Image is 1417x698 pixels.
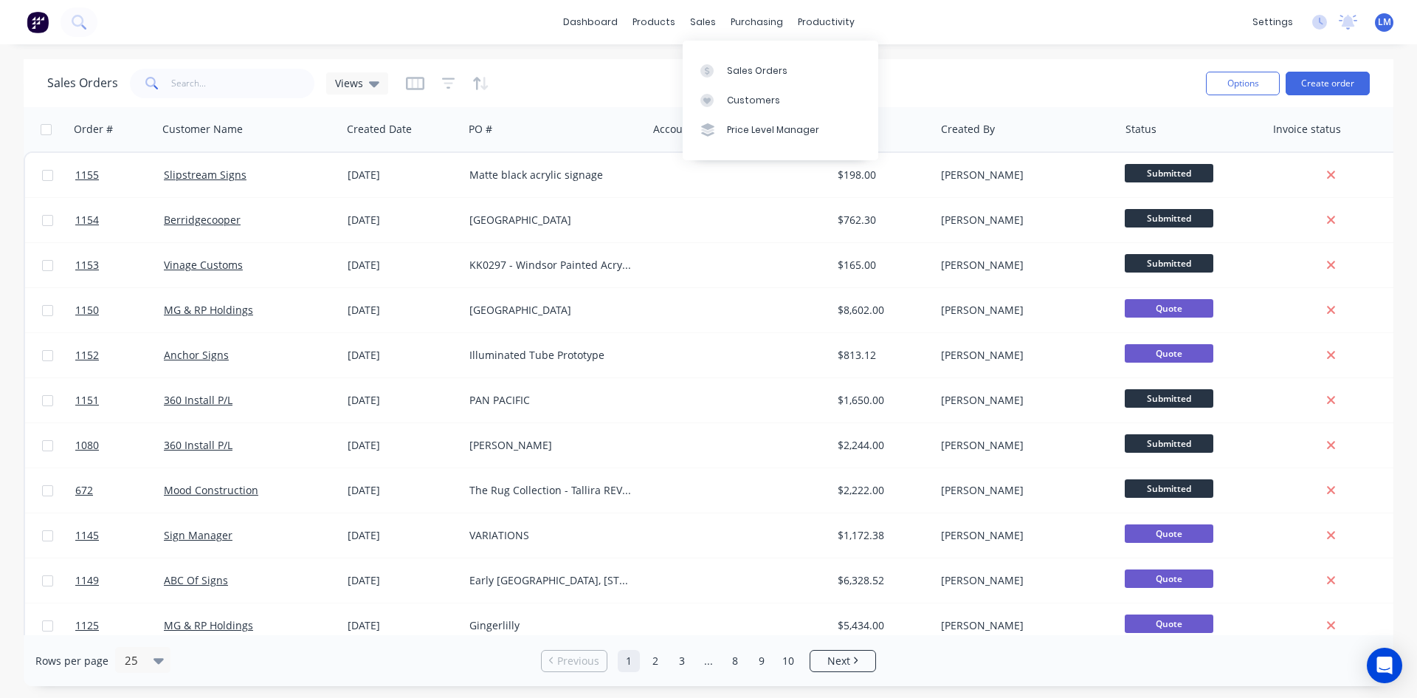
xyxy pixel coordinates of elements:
div: Created By [941,122,995,137]
a: Berridgecooper [164,213,241,227]
div: $6,328.52 [838,573,924,588]
div: $1,650.00 [838,393,924,408]
div: $8,602.00 [838,303,924,318]
a: Next page [810,654,875,668]
div: [PERSON_NAME] [941,168,1105,182]
h1: Sales Orders [47,76,118,90]
div: Early [GEOGRAPHIC_DATA], [STREET_ADDRESS] [469,573,633,588]
button: Create order [1286,72,1370,95]
a: Jump forward [697,650,720,672]
div: Open Intercom Messenger [1367,648,1402,683]
a: Page 2 [644,650,666,672]
div: [GEOGRAPHIC_DATA] [469,303,633,318]
span: 1154 [75,213,99,227]
div: settings [1245,11,1300,33]
div: [GEOGRAPHIC_DATA] [469,213,633,227]
div: [PERSON_NAME] [941,573,1105,588]
a: 1150 [75,288,164,332]
span: 1155 [75,168,99,182]
div: [PERSON_NAME] [941,528,1105,543]
div: [PERSON_NAME] [941,438,1105,453]
span: 1149 [75,573,99,588]
div: Customer Name [162,122,243,137]
a: Vinage Customs [164,258,243,272]
span: Quote [1125,299,1213,318]
span: Submitted [1125,434,1213,453]
div: [PERSON_NAME] [941,213,1105,227]
a: Previous page [542,654,607,668]
a: 1155 [75,153,164,197]
div: [PERSON_NAME] [941,258,1105,273]
button: Options [1206,72,1280,95]
span: Quote [1125,569,1213,588]
div: $2,222.00 [838,483,924,498]
div: purchasing [723,11,790,33]
div: PAN PACIFIC [469,393,633,408]
span: Quote [1125,344,1213,363]
div: [DATE] [348,483,458,498]
div: [DATE] [348,213,458,227]
a: dashboard [556,11,625,33]
a: MG & RP Holdings [164,618,253,632]
span: Quote [1125,615,1213,633]
span: Submitted [1125,209,1213,227]
div: PO # [469,122,492,137]
a: Anchor Signs [164,348,229,362]
div: VARIATIONS [469,528,633,543]
a: ABC Of Signs [164,573,228,587]
a: 1125 [75,603,164,648]
span: Submitted [1125,254,1213,273]
a: Price Level Manager [683,115,878,145]
div: $5,434.00 [838,618,924,633]
div: Created Date [347,122,412,137]
span: Rows per page [35,654,108,668]
div: [PERSON_NAME] [941,303,1105,318]
a: Page 1 is your current page [618,650,640,672]
div: [DATE] [348,573,458,588]
span: Views [335,75,363,91]
span: 1145 [75,528,99,543]
div: Order # [74,122,113,137]
div: [DATE] [348,393,458,408]
div: $165.00 [838,258,924,273]
div: [PERSON_NAME] [941,483,1105,498]
ul: Pagination [535,650,882,672]
a: 360 Install P/L [164,438,232,452]
img: Factory [27,11,49,33]
div: [DATE] [348,618,458,633]
a: Sign Manager [164,528,232,542]
span: 1152 [75,348,99,363]
span: LM [1378,16,1391,29]
span: Submitted [1125,479,1213,498]
span: 1080 [75,438,99,453]
div: [PERSON_NAME] [469,438,633,453]
div: productivity [790,11,862,33]
div: [DATE] [348,303,458,318]
div: sales [683,11,723,33]
a: 1080 [75,423,164,468]
div: Price Level Manager [727,123,819,137]
span: 1153 [75,258,99,273]
a: Sales Orders [683,55,878,85]
div: Illuminated Tube Prototype [469,348,633,363]
div: [DATE] [348,168,458,182]
div: $198.00 [838,168,924,182]
div: $762.30 [838,213,924,227]
a: 672 [75,468,164,513]
a: Page 9 [751,650,773,672]
span: Previous [557,654,599,668]
span: 1151 [75,393,99,408]
div: Status [1125,122,1156,137]
div: [PERSON_NAME] [941,618,1105,633]
a: MG & RP Holdings [164,303,253,317]
a: 1153 [75,243,164,287]
span: Quote [1125,524,1213,543]
a: Page 10 [777,650,799,672]
a: Slipstream Signs [164,168,246,182]
div: Sales Orders [727,64,787,78]
a: 1149 [75,558,164,603]
a: Customers [683,86,878,115]
a: Mood Construction [164,483,258,497]
div: [DATE] [348,528,458,543]
span: Submitted [1125,164,1213,182]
